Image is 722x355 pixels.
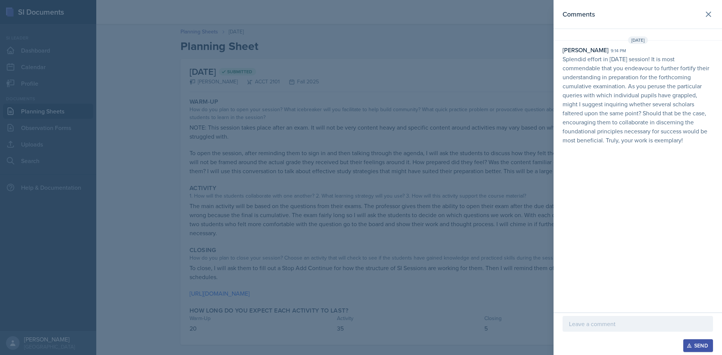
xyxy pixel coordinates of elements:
div: [PERSON_NAME] [563,45,608,54]
p: Splendid effort in [DATE] session! It is most commendable that you endeavour to further fortify t... [563,54,713,145]
h2: Comments [563,9,595,20]
div: 9:14 pm [611,47,626,54]
button: Send [683,339,713,352]
span: [DATE] [628,36,648,44]
div: Send [688,343,708,349]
